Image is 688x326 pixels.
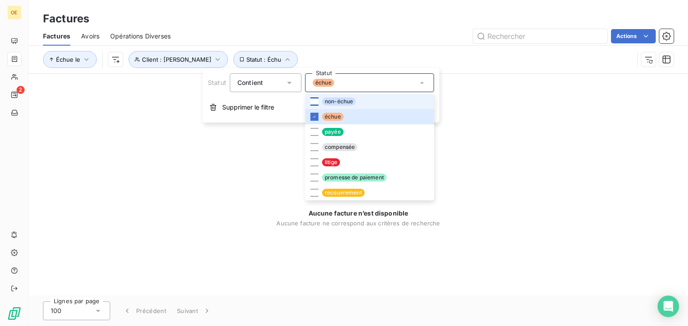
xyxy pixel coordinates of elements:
[322,128,344,136] span: payée
[473,29,607,43] input: Rechercher
[322,174,387,182] span: promesse de paiement
[51,306,61,315] span: 100
[322,143,357,151] span: compensée
[7,306,21,321] img: Logo LeanPay
[276,220,440,227] span: Aucune facture ne correspond aux critères de recherche
[309,209,408,218] span: Aucune facture n’est disponible
[56,56,80,63] span: Échue le
[246,56,281,63] span: Statut : Échu
[81,32,99,41] span: Avoirs
[208,79,226,86] span: Statut
[611,29,656,43] button: Actions
[142,56,211,63] span: Client : [PERSON_NAME]
[43,32,70,41] span: Factures
[233,51,298,68] button: Statut : Échu
[322,113,344,121] span: échue
[322,158,340,166] span: litige
[110,32,171,41] span: Opérations Diverses
[658,296,679,317] div: Open Intercom Messenger
[237,79,263,86] span: Contient
[17,86,25,94] span: 2
[43,11,89,27] h3: Factures
[43,51,97,68] button: Échue le
[322,97,356,106] span: non-échue
[172,301,217,320] button: Suivant
[222,103,274,112] span: Supprimer le filtre
[202,97,439,117] button: Supprimer le filtre
[322,189,365,197] span: recouvrement
[117,301,172,320] button: Précédent
[129,51,228,68] button: Client : [PERSON_NAME]
[313,79,334,87] span: échue
[7,5,21,20] div: OE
